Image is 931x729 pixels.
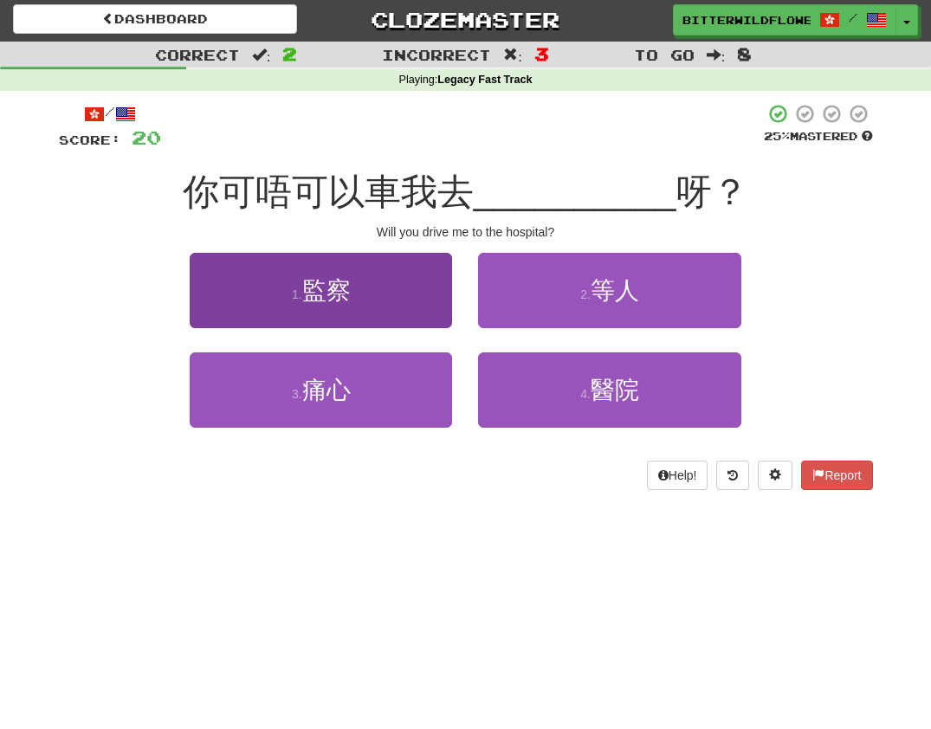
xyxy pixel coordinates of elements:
span: Correct [155,46,240,63]
span: To go [634,46,695,63]
span: 20 [132,126,161,148]
span: BitterWildflower6566 [682,12,811,28]
span: 8 [737,43,752,64]
div: Will you drive me to the hospital? [59,223,873,241]
a: Dashboard [13,4,297,34]
a: Clozemaster [323,4,607,35]
button: Report [801,461,872,490]
span: 痛心 [302,377,351,403]
span: 呀？ [676,171,748,212]
button: 4.醫院 [478,352,740,428]
button: 2.等人 [478,253,740,328]
small: 2 . [580,287,591,301]
a: BitterWildflower6566 / [673,4,896,35]
small: 4 . [580,387,591,401]
button: 1.監察 [190,253,452,328]
button: 3.痛心 [190,352,452,428]
button: Help! [647,461,708,490]
span: : [503,48,522,62]
small: 3 . [292,387,302,401]
span: / [849,11,857,23]
span: 2 [282,43,297,64]
div: / [59,103,161,125]
span: 監察 [302,277,351,304]
button: Round history (alt+y) [716,461,749,490]
span: 25 % [764,129,790,143]
span: : [707,48,726,62]
span: __________ [474,171,676,212]
strong: Legacy Fast Track [437,74,532,86]
span: 你可唔可以車我去 [183,171,474,212]
div: Mastered [764,129,873,145]
span: 醫院 [591,377,639,403]
span: : [252,48,271,62]
span: 等人 [591,277,639,304]
small: 1 . [292,287,302,301]
span: Score: [59,132,121,147]
span: Incorrect [382,46,491,63]
span: 3 [534,43,549,64]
